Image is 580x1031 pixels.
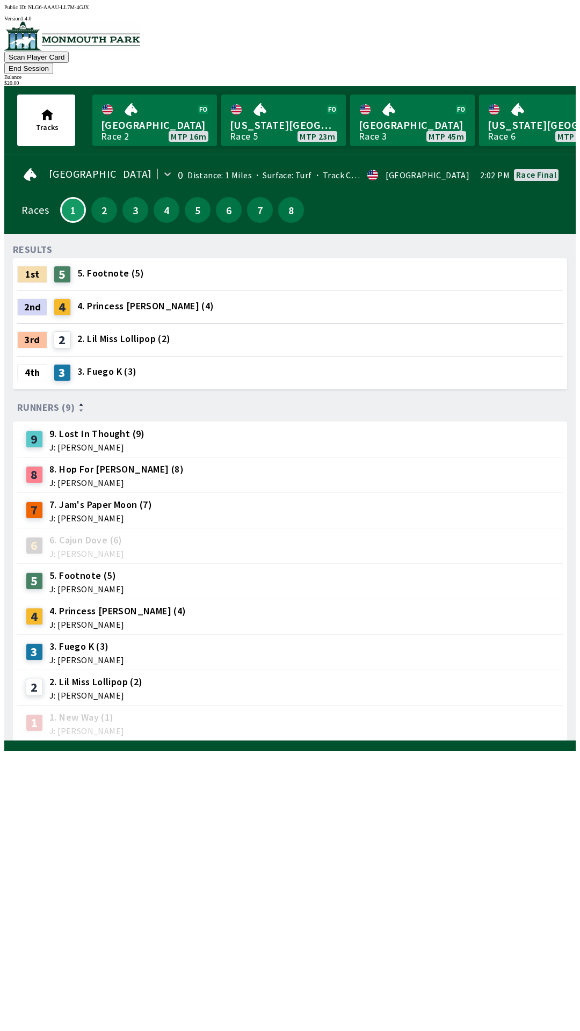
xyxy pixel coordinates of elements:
span: Track Condition: Firm [312,170,407,180]
button: End Session [4,63,53,74]
button: 5 [185,197,211,223]
div: Races [21,206,49,214]
span: MTP 45m [429,132,464,141]
span: 8 [281,206,301,214]
div: Public ID: [4,4,576,10]
span: 5. Footnote (5) [77,266,144,280]
span: J: [PERSON_NAME] [49,514,152,522]
span: 5 [187,206,208,214]
span: 3 [125,206,146,214]
div: 3rd [17,331,47,348]
img: venue logo [4,21,140,50]
span: J: [PERSON_NAME] [49,549,124,558]
a: [GEOGRAPHIC_DATA]Race 3MTP 45m [350,95,475,146]
span: 1 [64,207,82,213]
div: 9 [26,431,43,448]
div: 5 [54,266,71,283]
div: 4 [26,608,43,625]
span: 8. Hop For [PERSON_NAME] (8) [49,462,184,476]
span: 2. Lil Miss Lollipop (2) [49,675,143,689]
div: Race 6 [488,132,516,141]
div: 2nd [17,299,47,316]
span: 6. Cajun Dove (6) [49,533,124,547]
button: 7 [247,197,273,223]
div: Runners (9) [17,402,563,413]
span: Surface: Turf [252,170,312,180]
button: 3 [122,197,148,223]
div: Race 5 [230,132,258,141]
span: [GEOGRAPHIC_DATA] [359,118,466,132]
span: J: [PERSON_NAME] [49,656,124,664]
span: NLG6-AAAU-LL7M-4GJX [28,4,89,10]
span: 3. Fuego K (3) [77,365,137,379]
span: 4 [156,206,177,214]
button: 4 [154,197,179,223]
span: J: [PERSON_NAME] [49,478,184,487]
div: 3 [54,364,71,381]
button: Tracks [17,95,75,146]
span: J: [PERSON_NAME] [49,443,145,452]
button: 6 [216,197,242,223]
div: Race final [516,170,556,179]
span: 4. Princess [PERSON_NAME] (4) [77,299,214,313]
span: 5. Footnote (5) [49,569,124,583]
span: 2. Lil Miss Lollipop (2) [77,332,171,346]
span: J: [PERSON_NAME] [49,585,124,593]
span: [GEOGRAPHIC_DATA] [101,118,208,132]
span: Tracks [36,122,59,132]
div: $ 20.00 [4,80,576,86]
button: 2 [91,197,117,223]
div: 1 [26,714,43,731]
span: MTP 16m [171,132,206,141]
div: 7 [26,502,43,519]
div: Balance [4,74,576,80]
button: Scan Player Card [4,52,69,63]
span: 4. Princess [PERSON_NAME] (4) [49,604,186,618]
span: 1. New Way (1) [49,710,124,724]
span: [US_STATE][GEOGRAPHIC_DATA] [230,118,337,132]
div: RESULTS [13,245,53,254]
span: 7 [250,206,270,214]
button: 1 [60,197,86,223]
a: [GEOGRAPHIC_DATA]Race 2MTP 16m [92,95,217,146]
div: 2 [26,679,43,696]
div: 6 [26,537,43,554]
div: 8 [26,466,43,483]
button: 8 [278,197,304,223]
div: 0 [178,171,183,179]
div: 4 [54,299,71,316]
span: 7. Jam's Paper Moon (7) [49,498,152,512]
a: [US_STATE][GEOGRAPHIC_DATA]Race 5MTP 23m [221,95,346,146]
span: J: [PERSON_NAME] [49,727,124,735]
div: Version 1.4.0 [4,16,576,21]
span: J: [PERSON_NAME] [49,620,186,629]
div: Race 2 [101,132,129,141]
span: 3. Fuego K (3) [49,640,124,654]
div: 5 [26,572,43,590]
span: 6 [219,206,239,214]
div: [GEOGRAPHIC_DATA] [386,171,469,179]
span: 9. Lost In Thought (9) [49,427,145,441]
div: 3 [26,643,43,660]
div: 1st [17,266,47,283]
span: Runners (9) [17,403,75,412]
span: 2 [94,206,114,214]
span: MTP 23m [300,132,335,141]
div: Race 3 [359,132,387,141]
span: J: [PERSON_NAME] [49,691,143,700]
span: Distance: 1 Miles [187,170,252,180]
span: 2:02 PM [480,171,510,179]
div: 2 [54,331,71,348]
div: 4th [17,364,47,381]
span: [GEOGRAPHIC_DATA] [49,170,152,178]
